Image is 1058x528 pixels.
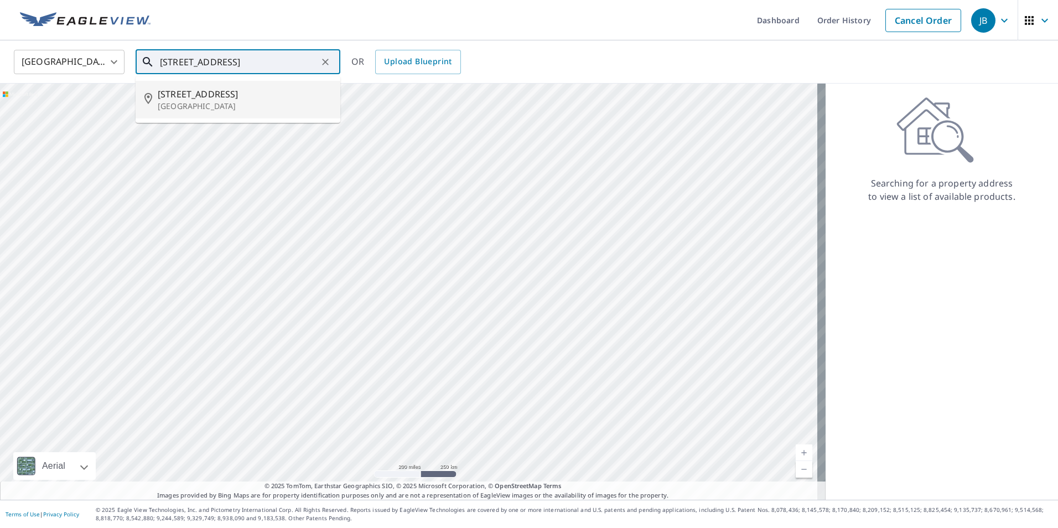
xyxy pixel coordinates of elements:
[971,8,995,33] div: JB
[384,55,452,69] span: Upload Blueprint
[543,482,562,490] a: Terms
[264,482,562,491] span: © 2025 TomTom, Earthstar Geographics SIO, © 2025 Microsoft Corporation, ©
[495,482,541,490] a: OpenStreetMap
[39,452,69,480] div: Aerial
[351,50,461,74] div: OR
[14,46,125,77] div: [GEOGRAPHIC_DATA]
[6,511,79,517] p: |
[6,510,40,518] a: Terms of Use
[13,452,96,480] div: Aerial
[96,506,1052,522] p: © 2025 Eagle View Technologies, Inc. and Pictometry International Corp. All Rights Reserved. Repo...
[868,177,1016,203] p: Searching for a property address to view a list of available products.
[796,444,812,461] a: Current Level 5, Zoom In
[20,12,151,29] img: EV Logo
[318,54,333,70] button: Clear
[375,50,460,74] a: Upload Blueprint
[160,46,318,77] input: Search by address or latitude-longitude
[885,9,961,32] a: Cancel Order
[43,510,79,518] a: Privacy Policy
[158,87,331,101] span: [STREET_ADDRESS]
[796,461,812,478] a: Current Level 5, Zoom Out
[158,101,331,112] p: [GEOGRAPHIC_DATA]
